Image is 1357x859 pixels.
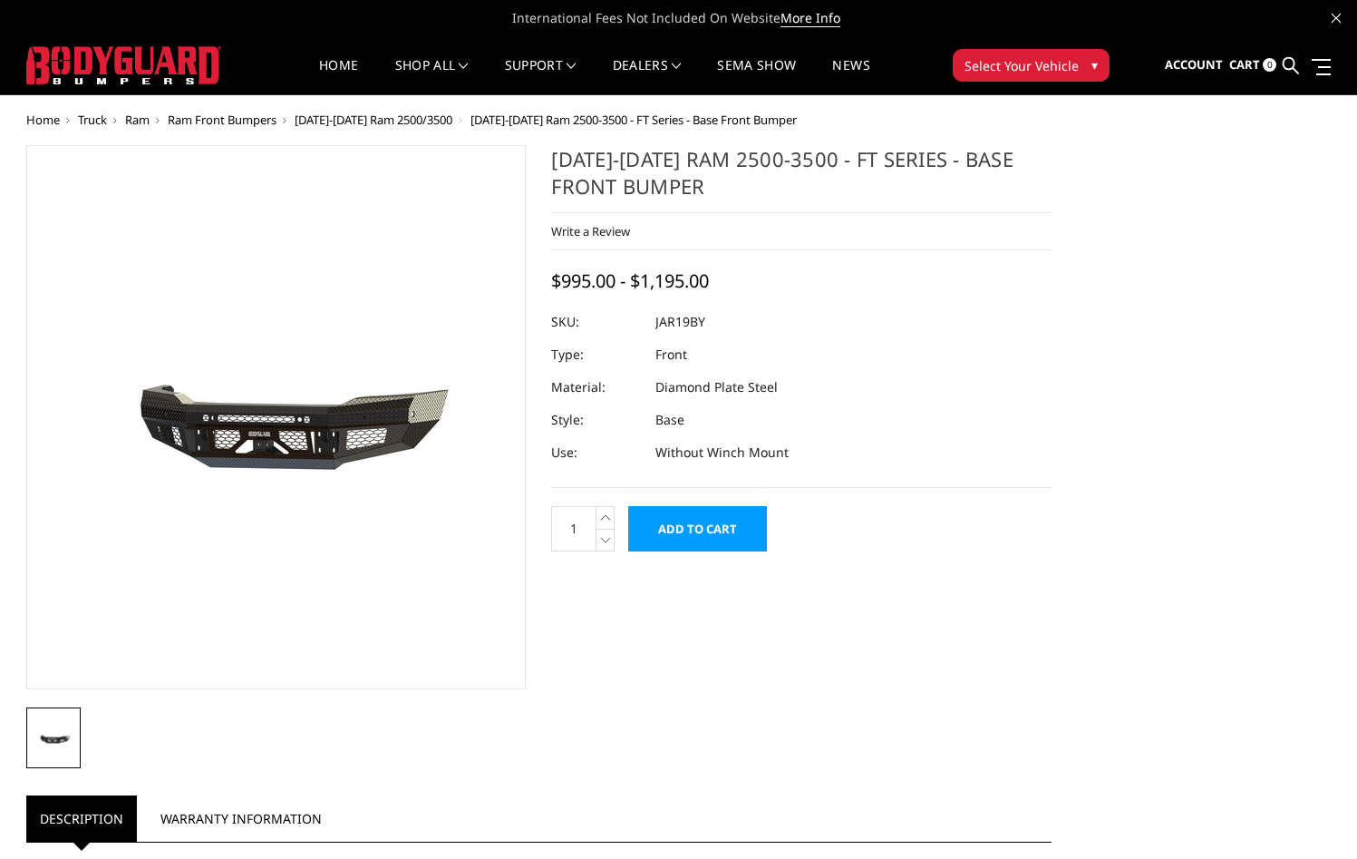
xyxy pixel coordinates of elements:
a: More Info [780,9,840,27]
dt: Type: [551,338,642,371]
dt: SKU: [551,306,642,338]
h1: [DATE]-[DATE] Ram 2500-3500 - FT Series - Base Front Bumper [551,145,1052,213]
a: Ram Front Bumpers [168,112,276,128]
a: Ram [125,112,150,128]
a: Cart 0 [1229,41,1276,90]
span: Cart [1229,56,1260,73]
dd: Without Winch Mount [655,436,789,469]
a: Truck [78,112,107,128]
a: News [832,59,869,94]
a: [DATE]-[DATE] Ram 2500/3500 [295,112,452,128]
a: Home [26,112,60,128]
a: Support [505,59,577,94]
span: [DATE]-[DATE] Ram 2500-3500 - FT Series - Base Front Bumper [470,112,797,128]
span: Select Your Vehicle [964,56,1079,75]
a: Dealers [613,59,682,94]
a: shop all [395,59,469,94]
dd: Diamond Plate Steel [655,371,778,404]
img: 2019-2025 Ram 2500-3500 - FT Series - Base Front Bumper [49,311,502,523]
a: SEMA Show [717,59,796,94]
dt: Style: [551,404,642,436]
span: 0 [1263,58,1276,72]
a: Description [26,796,137,842]
a: Home [319,59,358,94]
input: Add to Cart [628,506,767,552]
a: Account [1165,41,1223,90]
span: Account [1165,56,1223,73]
img: BODYGUARD BUMPERS [26,46,221,84]
dd: Base [655,404,684,436]
a: 2019-2025 Ram 2500-3500 - FT Series - Base Front Bumper [26,145,527,689]
dd: JAR19BY [655,306,705,338]
span: $995.00 - $1,195.00 [551,268,709,293]
dt: Use: [551,436,642,469]
a: Write a Review [551,223,630,239]
button: Select Your Vehicle [953,49,1110,82]
dd: Front [655,338,687,371]
dt: Material: [551,371,642,404]
img: 2019-2025 Ram 2500-3500 - FT Series - Base Front Bumper [32,728,75,749]
span: ▾ [1091,55,1098,74]
a: Warranty Information [147,796,335,842]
